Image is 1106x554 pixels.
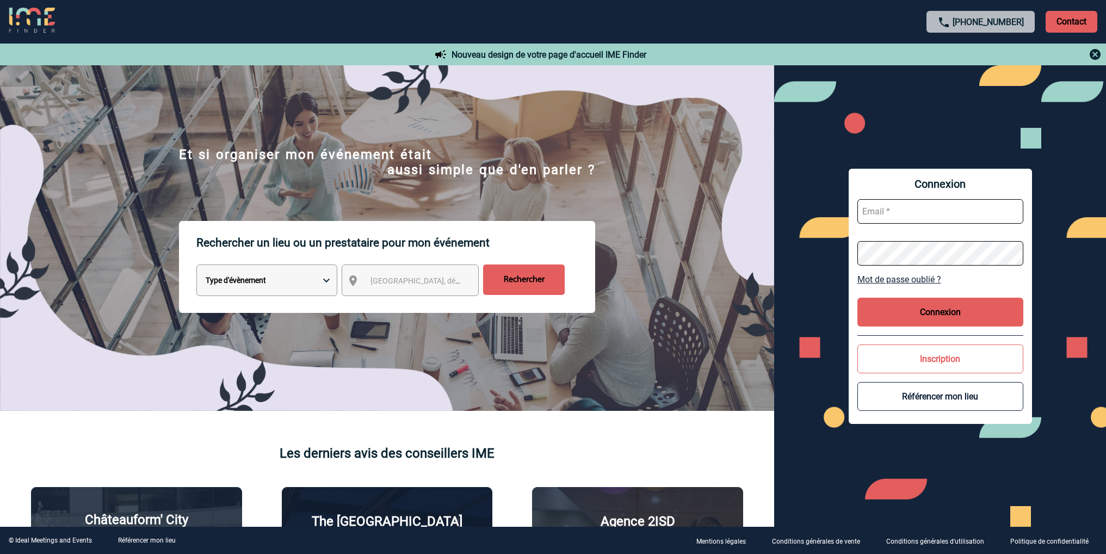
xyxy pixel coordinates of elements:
a: Mentions légales [688,535,763,546]
button: Inscription [857,344,1023,373]
a: Référencer mon lieu [118,537,176,544]
p: Rechercher un lieu ou un prestataire pour mon événement [196,221,595,264]
span: [GEOGRAPHIC_DATA], département, région... [370,276,522,285]
p: Conditions générales de vente [772,538,860,545]
input: Email * [857,199,1023,224]
div: © Ideal Meetings and Events [9,537,92,544]
p: Agence 2ISD [601,514,675,529]
a: Conditions générales de vente [763,535,878,546]
p: Châteauform' City [GEOGRAPHIC_DATA] [40,512,233,543]
p: Conditions générales d'utilisation [886,538,984,545]
button: Connexion [857,298,1023,327]
button: Référencer mon lieu [857,382,1023,411]
p: Politique de confidentialité [1010,538,1089,545]
a: [PHONE_NUMBER] [953,17,1024,27]
p: Mentions légales [696,538,746,545]
a: Mot de passe oublié ? [857,274,1023,285]
p: The [GEOGRAPHIC_DATA] [312,514,462,529]
img: call-24-px.png [937,16,950,29]
span: Connexion [857,177,1023,190]
input: Rechercher [483,264,565,295]
p: Contact [1046,11,1097,33]
a: Conditions générales d'utilisation [878,535,1002,546]
a: Politique de confidentialité [1002,535,1106,546]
